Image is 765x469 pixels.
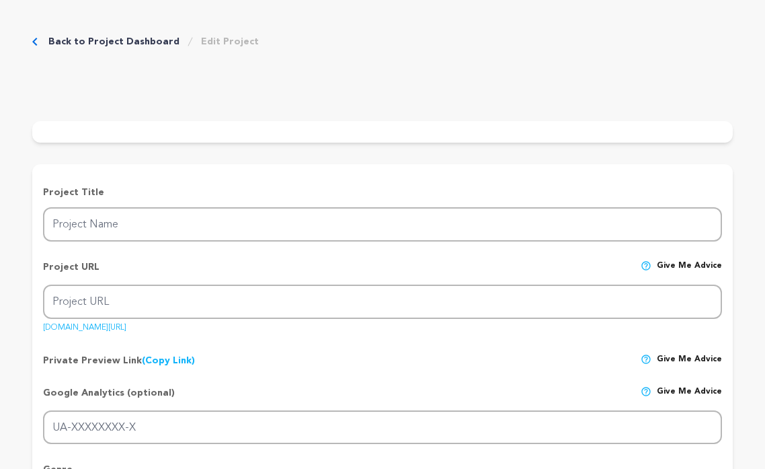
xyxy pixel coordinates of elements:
[48,35,179,48] a: Back to Project Dashboard
[43,260,99,285] p: Project URL
[43,318,126,332] a: [DOMAIN_NAME][URL]
[43,186,722,199] p: Project Title
[142,356,195,365] a: (Copy Link)
[43,207,722,242] input: Project Name
[657,260,722,285] span: Give me advice
[657,354,722,367] span: Give me advice
[641,354,651,365] img: help-circle.svg
[32,35,259,48] div: Breadcrumb
[43,410,722,445] input: UA-XXXXXXXX-X
[641,260,651,271] img: help-circle.svg
[43,386,175,410] p: Google Analytics (optional)
[43,285,722,319] input: Project URL
[641,386,651,397] img: help-circle.svg
[43,354,195,367] p: Private Preview Link
[657,386,722,410] span: Give me advice
[201,35,259,48] a: Edit Project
